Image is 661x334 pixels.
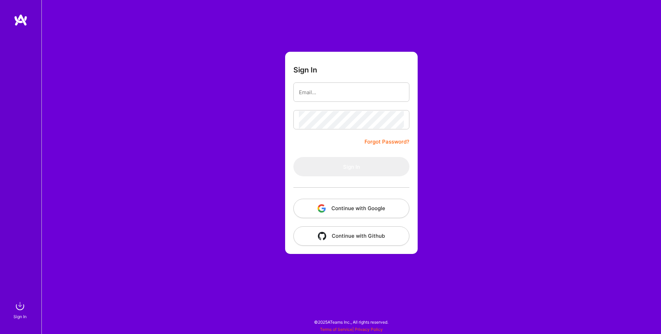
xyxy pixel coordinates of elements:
[293,226,409,246] button: Continue with Github
[320,327,352,332] a: Terms of Service
[320,327,383,332] span: |
[355,327,383,332] a: Privacy Policy
[41,313,661,331] div: © 2025 ATeams Inc., All rights reserved.
[293,199,409,218] button: Continue with Google
[364,138,409,146] a: Forgot Password?
[293,157,409,176] button: Sign In
[14,14,28,26] img: logo
[13,299,27,313] img: sign in
[318,232,326,240] img: icon
[293,66,317,74] h3: Sign In
[14,299,27,320] a: sign inSign In
[13,313,27,320] div: Sign In
[299,83,404,101] input: Email...
[318,204,326,213] img: icon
